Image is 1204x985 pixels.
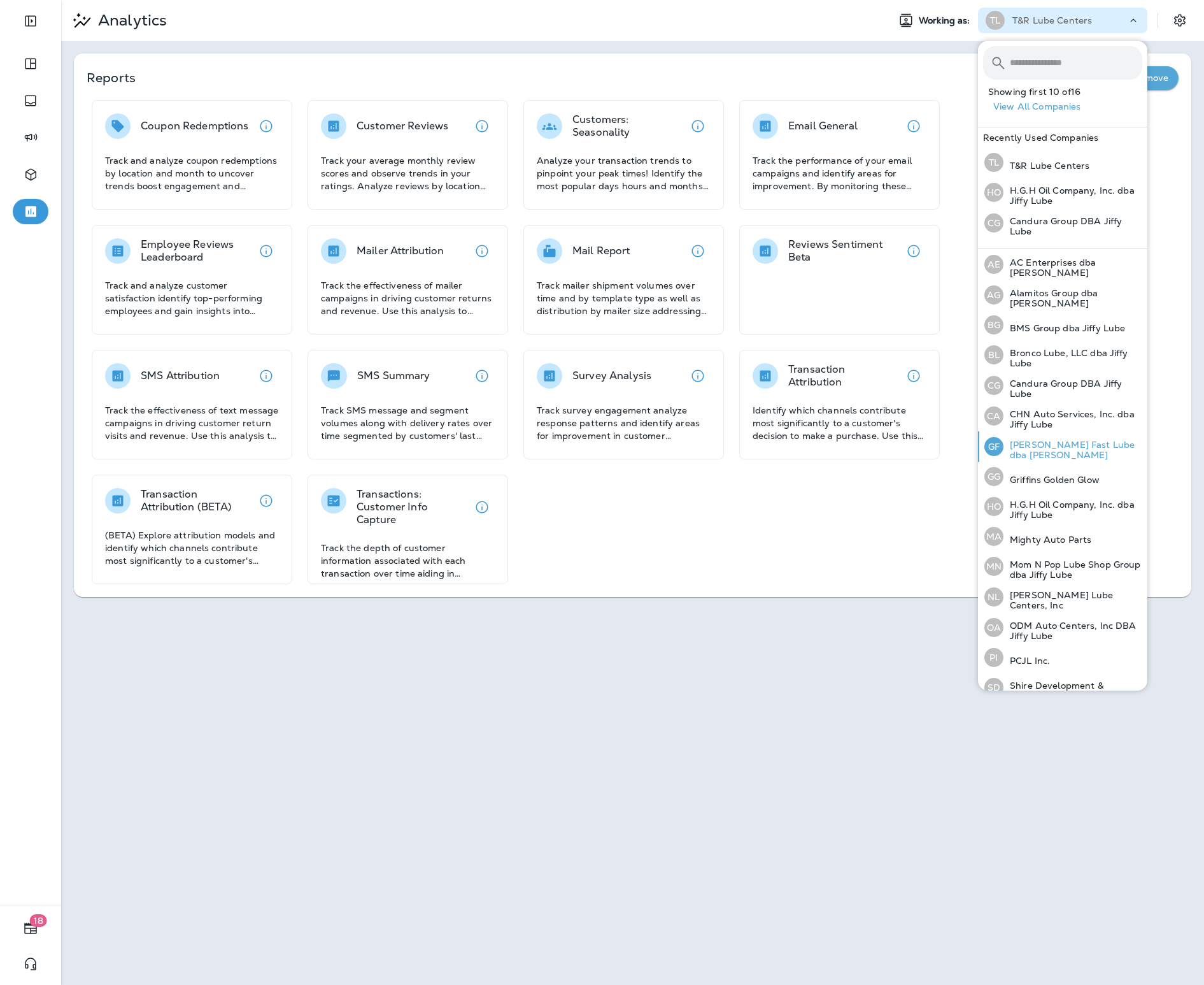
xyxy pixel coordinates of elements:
p: Candura Group DBA Jiffy Lube [1003,378,1142,399]
p: ODM Auto Centers, Inc DBA Jiffy Lube [1003,621,1142,641]
p: Track mailer shipment volumes over time and by template type as well as distribution by mailer si... [537,279,711,317]
p: Mailer Attribution [357,245,444,257]
button: View details [901,363,926,389]
p: Reports [87,69,1093,87]
button: AGAlamitos Group dba [PERSON_NAME] [978,280,1147,310]
button: View details [901,113,926,139]
p: T&R Lube Centers [1012,15,1092,25]
button: View details [253,488,279,514]
button: BGBMS Group dba Jiffy Lube [978,310,1147,340]
p: Analytics [93,11,167,30]
button: View details [685,363,711,389]
p: H.G.H Oil Company, Inc. dba Jiffy Lube [1003,500,1142,520]
p: Track the effectiveness of text message campaigns in driving customer return visits and revenue. ... [105,404,279,442]
p: Shire Development & Marketing [1003,680,1142,701]
p: T&R Lube Centers [1003,161,1089,171]
p: Track the depth of customer information associated with each transaction over time aiding in asse... [321,542,495,580]
button: View details [901,238,926,264]
p: [PERSON_NAME] Lube Centers, Inc [1003,590,1142,610]
button: GGGriffins Golden Glow [978,462,1147,491]
button: View details [253,113,279,139]
div: BL [984,345,1003,364]
div: PI [984,648,1003,667]
div: GG [984,467,1003,486]
button: CGCandura Group DBA Jiffy Lube [978,370,1147,401]
button: View details [685,113,711,139]
button: View details [469,113,495,139]
p: Transaction Attribution [788,363,901,389]
div: NL [984,587,1003,607]
button: CGCandura Group DBA Jiffy Lube [978,208,1147,238]
div: OA [984,618,1003,637]
p: Survey Analysis [572,370,651,382]
p: Track and analyze customer satisfaction identify top-performing employees and gain insights into ... [105,279,279,317]
p: Bronco Lube, LLC dba Jiffy Lube [1003,348,1142,368]
button: OAODM Auto Centers, Inc DBA Jiffy Lube [978,612,1147,643]
button: CACHN Auto Services, Inc. dba Jiffy Lube [978,401,1147,431]
button: BLBronco Lube, LLC dba Jiffy Lube [978,340,1147,370]
p: Employee Reviews Leaderboard [141,238,253,264]
p: Transaction Attribution (BETA) [141,488,253,514]
p: Alamitos Group dba [PERSON_NAME] [1003,288,1142,308]
p: Reviews Sentiment Beta [788,238,901,264]
button: View details [469,238,495,264]
button: View details [253,363,279,389]
div: BG [984,315,1003,334]
p: Transactions: Customer Info Capture [357,488,469,526]
p: (BETA) Explore attribution models and identify which channels contribute most significantly to a ... [105,529,279,567]
p: Griffins Golden Glow [1003,475,1100,485]
p: Showing first 10 of 16 [988,87,1147,97]
p: BMS Group dba Jiffy Lube [1003,323,1125,333]
div: CG [984,376,1003,395]
button: View details [469,494,495,520]
span: 18 [30,914,47,927]
p: Candura Group DBA Jiffy Lube [1003,216,1142,236]
div: SD [984,678,1003,697]
button: GF[PERSON_NAME] Fast Lube dba [PERSON_NAME] [978,431,1147,462]
p: H.G.H Oil Company, Inc. dba Jiffy Lube [1003,185,1142,206]
p: Track the effectiveness of mailer campaigns in driving customer returns and revenue. Use this ana... [321,279,495,317]
div: CG [984,213,1003,233]
button: PIPCJL Inc. [978,643,1147,672]
div: MN [984,557,1003,576]
p: SMS Attribution [141,370,220,382]
button: View details [469,363,495,389]
p: PCJL Inc. [1003,656,1050,666]
p: Coupon Redemptions [141,120,249,133]
button: TLT&R Lube Centers [978,148,1147,177]
div: CA [984,406,1003,426]
p: Track the performance of your email campaigns and identify areas for improvement. By monitoring t... [753,154,926,192]
div: AE [984,255,1003,274]
p: AC Enterprises dba [PERSON_NAME] [1003,257,1142,278]
div: TL [986,11,1005,30]
div: HO [984,183,1003,202]
p: Mom N Pop Lube Shop Group dba Jiffy Lube [1003,559,1142,580]
button: MAMighty Auto Parts [978,522,1147,551]
p: Customers: Seasonality [572,113,685,139]
div: HO [984,497,1003,516]
button: View details [253,238,279,264]
p: Customer Reviews [357,120,448,133]
button: 18 [13,916,48,941]
p: [PERSON_NAME] Fast Lube dba [PERSON_NAME] [1003,440,1142,460]
p: SMS Summary [357,370,430,382]
p: Track and analyze coupon redemptions by location and month to uncover trends boost engagement and... [105,154,279,192]
button: AEAC Enterprises dba [PERSON_NAME] [978,249,1147,280]
button: View All Companies [988,97,1147,117]
button: SDShire Development & Marketing [978,672,1147,703]
p: Track your average monthly review scores and observe trends in your ratings. Analyze reviews by l... [321,154,495,192]
div: Recently Used Companies [978,127,1147,148]
button: Expand Sidebar [13,8,48,34]
button: View details [685,238,711,264]
p: Track survey engagement analyze response patterns and identify areas for improvement in customer ... [537,404,711,442]
p: Analyze your transaction trends to pinpoint your peak times! Identify the most popular days hours... [537,154,711,192]
p: Email General [788,120,858,133]
button: HOH.G.H Oil Company, Inc. dba Jiffy Lube [978,491,1147,522]
div: MA [984,527,1003,546]
p: Track SMS message and segment volumes along with delivery rates over time segmented by customers'... [321,404,495,442]
div: TL [984,153,1003,172]
span: Working as: [919,15,973,26]
p: CHN Auto Services, Inc. dba Jiffy Lube [1003,409,1142,429]
p: Identify which channels contribute most significantly to a customer's decision to make a purchase... [753,404,926,442]
div: GF [984,437,1003,456]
